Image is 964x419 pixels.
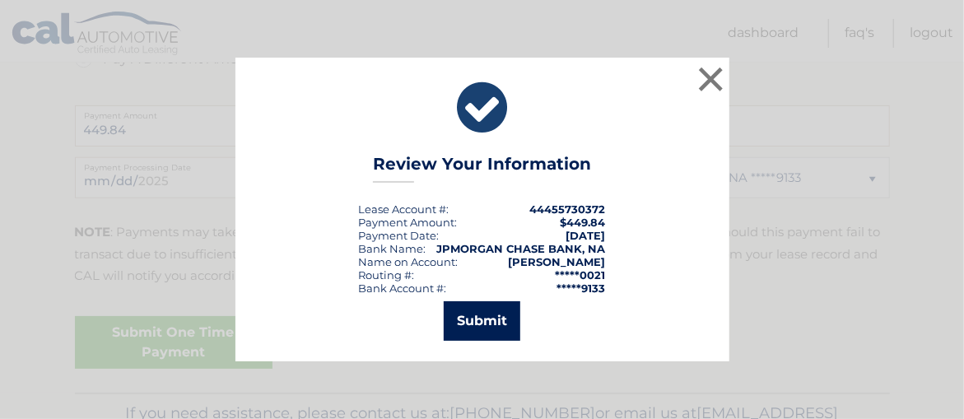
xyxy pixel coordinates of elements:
[509,255,606,268] strong: [PERSON_NAME]
[566,229,606,242] span: [DATE]
[359,242,426,255] div: Bank Name:
[359,216,458,229] div: Payment Amount:
[359,255,459,268] div: Name on Account:
[373,154,591,183] h3: Review Your Information
[695,63,728,95] button: ×
[530,203,606,216] strong: 44455730372
[437,242,606,255] strong: JPMORGAN CHASE BANK, NA
[359,229,437,242] span: Payment Date
[359,282,447,295] div: Bank Account #:
[359,229,440,242] div: :
[359,203,449,216] div: Lease Account #:
[444,301,520,341] button: Submit
[359,268,415,282] div: Routing #:
[561,216,606,229] span: $449.84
